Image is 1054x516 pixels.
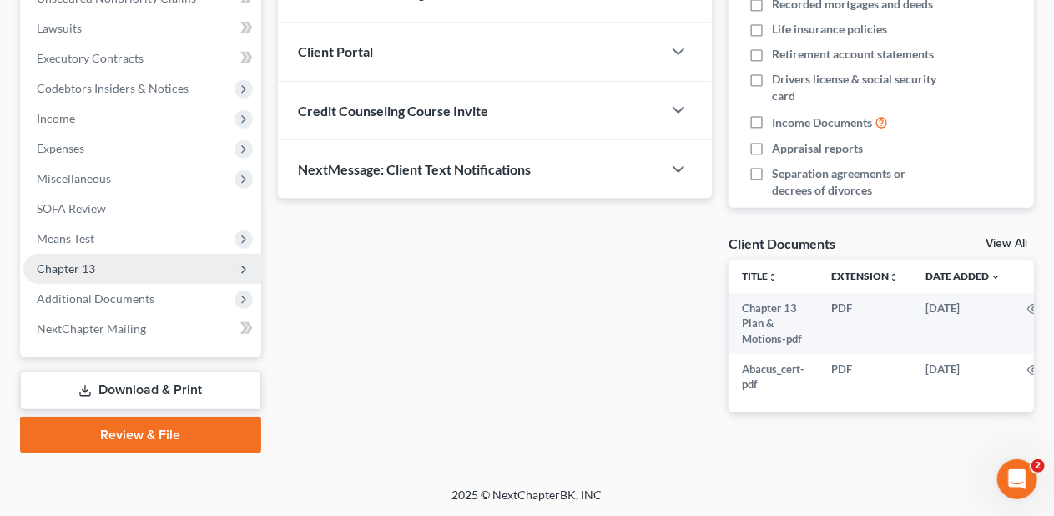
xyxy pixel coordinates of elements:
span: Client Portal [298,43,373,59]
td: Chapter 13 Plan & Motions-pdf [729,293,818,354]
span: Chapter 13 [37,261,95,276]
span: Appraisal reports [772,140,863,157]
span: Credit Counseling Course Invite [298,103,488,119]
span: Retirement account statements [772,46,934,63]
a: Review & File [20,417,261,453]
span: Income Documents [772,114,872,131]
div: Client Documents [729,235,835,252]
span: Additional Documents [37,291,154,306]
span: SOFA Review [37,201,106,215]
a: Titleunfold_more [742,270,778,282]
i: unfold_more [889,272,899,282]
span: Income [37,111,75,125]
span: 2 [1031,459,1045,473]
a: View All [986,238,1027,250]
a: SOFA Review [23,194,261,224]
span: Means Test [37,231,94,245]
td: PDF [818,354,912,400]
a: Lawsuits [23,13,261,43]
span: Lawsuits [37,21,82,35]
span: Executory Contracts [37,51,144,65]
span: Codebtors Insiders & Notices [37,81,189,95]
span: Separation agreements or decrees of divorces [772,165,943,199]
a: Executory Contracts [23,43,261,73]
span: Miscellaneous [37,171,111,185]
span: NextMessage: Client Text Notifications [298,161,531,177]
td: [DATE] [912,354,1014,400]
i: unfold_more [768,272,778,282]
span: Drivers license & social security card [772,71,943,104]
td: PDF [818,293,912,354]
a: NextChapter Mailing [23,314,261,344]
td: [DATE] [912,293,1014,354]
a: Download & Print [20,371,261,410]
i: expand_more [991,272,1001,282]
a: Extensionunfold_more [831,270,899,282]
span: Life insurance policies [772,21,887,38]
span: NextChapter Mailing [37,321,146,336]
iframe: Intercom live chat [997,459,1037,499]
span: Expenses [37,141,84,155]
td: Abacus_cert-pdf [729,354,818,400]
a: Date Added expand_more [925,270,1001,282]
